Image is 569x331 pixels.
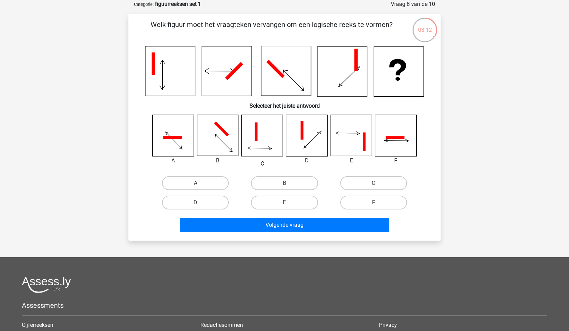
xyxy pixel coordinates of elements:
[162,196,229,209] label: D
[340,176,407,190] label: C
[251,176,318,190] label: B
[155,1,201,7] strong: figuurreeksen set 1
[147,156,199,165] div: A
[281,156,333,165] div: D
[370,156,422,165] div: F
[139,97,430,109] h6: Selecteer het juiste antwoord
[236,160,288,168] div: C
[325,156,378,165] div: E
[192,156,244,165] div: B
[22,277,71,293] img: Assessly logo
[251,196,318,209] label: E
[134,2,154,7] small: Categorie:
[340,196,407,209] label: F
[180,218,389,232] button: Volgende vraag
[162,176,229,190] label: A
[412,17,438,34] div: 03:12
[139,19,404,40] p: Welk figuur moet het vraagteken vervangen om een logische reeks te vormen?
[22,322,53,328] a: Cijferreeksen
[379,322,397,328] a: Privacy
[200,322,243,328] a: Redactiesommen
[22,301,547,310] h5: Assessments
